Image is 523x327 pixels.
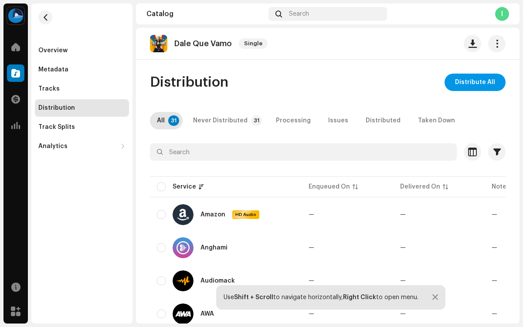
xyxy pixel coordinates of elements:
img: 31a4402c-14a3-4296-bd18-489e15b936d7 [7,7,24,24]
div: Amazon [200,212,225,218]
span: — [309,278,314,284]
div: Issues [328,112,348,129]
span: — [309,245,314,251]
span: — [400,245,406,251]
span: — [400,212,406,218]
div: Use to navigate horizontally, to open menu. [224,294,418,301]
span: — [309,311,314,317]
input: Search [150,143,457,161]
div: Analytics [38,143,68,150]
p-badge: 31 [168,115,179,126]
div: AWA [200,311,214,317]
re-m-nav-item: Overview [35,42,129,59]
re-m-nav-item: Tracks [35,80,129,98]
div: I [495,7,509,21]
div: Audiomack [200,278,235,284]
div: Distributed [366,112,401,129]
span: HD Audio [233,212,258,218]
span: Distribution [150,74,228,91]
strong: Shift + Scroll [234,294,273,300]
div: Enqueued On [309,182,350,191]
div: Tracks [38,85,60,92]
span: Search [289,10,309,17]
span: — [400,311,406,317]
re-m-nav-dropdown: Analytics [35,138,129,155]
div: Processing [276,112,311,129]
div: Service [173,182,196,191]
strong: Right Click [343,294,376,300]
re-a-table-badge: — [492,278,497,284]
div: Metadata [38,66,68,73]
div: Delivered On [400,182,440,191]
p: Dale Que Vamo [174,39,232,48]
div: Overview [38,47,68,54]
div: All [157,112,165,129]
re-a-table-badge: — [492,245,497,251]
div: Track Splits [38,124,75,131]
button: Distribute All [445,74,506,91]
re-m-nav-item: Metadata [35,61,129,78]
span: — [400,278,406,284]
re-a-table-badge: — [492,212,497,218]
re-m-nav-item: Distribution [35,99,129,117]
span: Distribute All [455,74,495,91]
div: Taken Down [418,112,455,129]
span: Single [239,38,268,49]
re-a-table-badge: — [492,311,497,317]
img: 40a28b6d-9930-432a-a79c-de723f9070a0 [150,35,167,52]
p-badge: 31 [251,115,262,126]
span: — [309,212,314,218]
re-m-nav-item: Track Splits [35,118,129,136]
div: Anghami [200,245,228,251]
div: Never Distributed [193,112,248,129]
div: Distribution [38,105,75,111]
div: Catalog [146,10,265,17]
